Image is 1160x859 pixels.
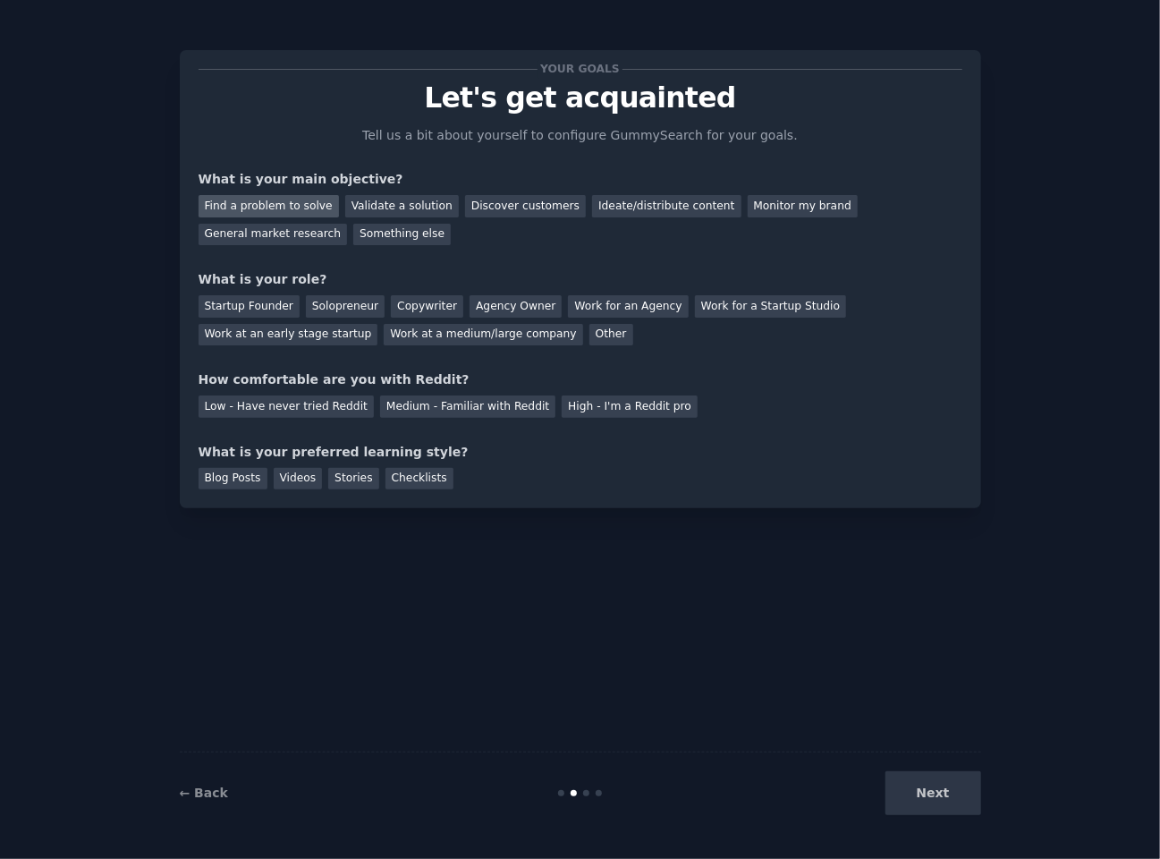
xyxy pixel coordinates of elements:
div: Something else [353,224,451,246]
div: Work for a Startup Studio [695,295,846,318]
div: Videos [274,468,323,490]
div: Work for an Agency [568,295,688,318]
div: Medium - Familiar with Reddit [380,395,555,418]
a: ← Back [180,786,228,800]
div: Agency Owner [470,295,562,318]
div: Find a problem to solve [199,195,339,217]
div: Validate a solution [345,195,459,217]
div: Discover customers [465,195,586,217]
div: High - I'm a Reddit pro [562,395,698,418]
div: Copywriter [391,295,463,318]
span: Your goals [538,60,623,79]
div: Work at an early stage startup [199,324,378,346]
div: What is your preferred learning style? [199,443,962,462]
div: Checklists [385,468,453,490]
div: Startup Founder [199,295,300,318]
div: Solopreneur [306,295,385,318]
p: Tell us a bit about yourself to configure GummySearch for your goals. [355,126,806,145]
div: Blog Posts [199,468,267,490]
div: Ideate/distribute content [592,195,741,217]
div: How comfortable are you with Reddit? [199,370,962,389]
div: Other [589,324,633,346]
div: Low - Have never tried Reddit [199,395,374,418]
p: Let's get acquainted [199,82,962,114]
div: What is your role? [199,270,962,289]
div: What is your main objective? [199,170,962,189]
div: Work at a medium/large company [384,324,582,346]
div: Monitor my brand [748,195,858,217]
div: General market research [199,224,348,246]
div: Stories [328,468,378,490]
